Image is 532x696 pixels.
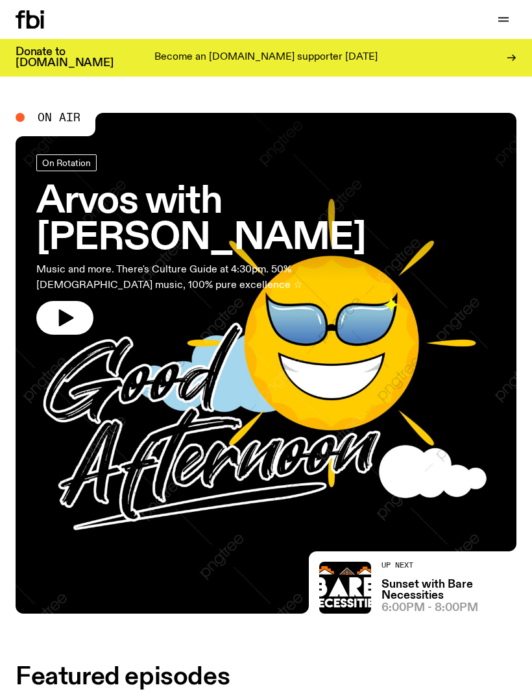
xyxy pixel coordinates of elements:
[16,47,114,69] h3: Donate to [DOMAIN_NAME]
[38,112,80,123] span: On Air
[36,262,369,293] p: Music and more. There's Culture Guide at 4:30pm. 50% [DEMOGRAPHIC_DATA] music, 100% pure excellen...
[16,113,516,614] img: A stock image of a grinning sun with sunglasses, with the text Good Afternoon in cursive
[381,579,516,601] a: Sunset with Bare Necessities
[154,52,378,64] p: Become an [DOMAIN_NAME] supporter [DATE]
[319,562,371,614] img: Bare Necessities
[36,154,496,335] a: Arvos with [PERSON_NAME]Music and more. There's Culture Guide at 4:30pm. 50% [DEMOGRAPHIC_DATA] m...
[36,154,97,171] a: On Rotation
[42,158,91,167] span: On Rotation
[381,562,516,569] h2: Up Next
[381,603,478,614] span: 6:00pm - 8:00pm
[16,666,230,689] h2: Featured episodes
[36,184,496,257] h3: Arvos with [PERSON_NAME]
